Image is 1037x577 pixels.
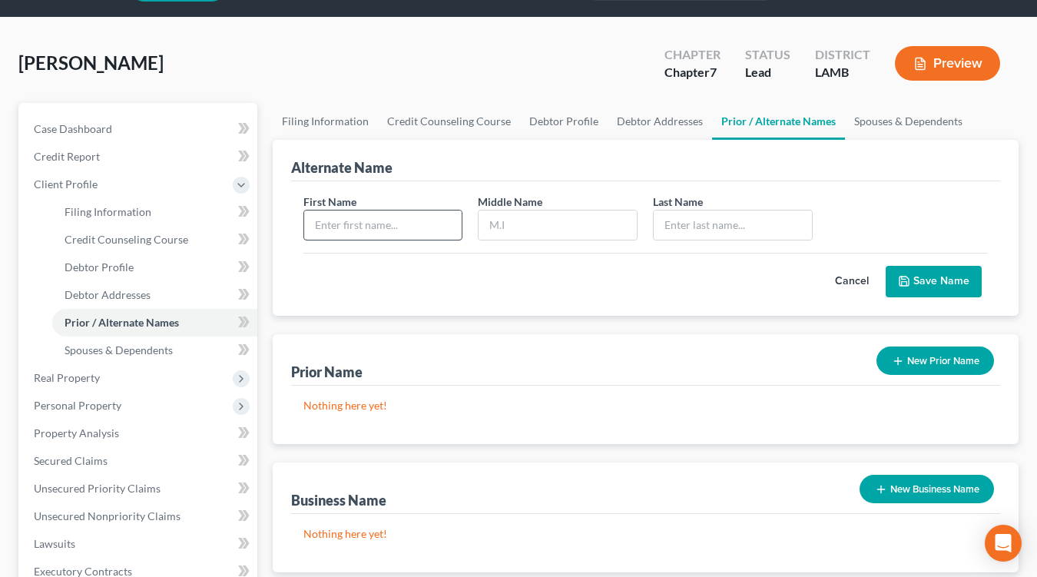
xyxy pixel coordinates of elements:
[710,65,717,79] span: 7
[65,260,134,274] span: Debtor Profile
[608,103,712,140] a: Debtor Addresses
[304,211,462,240] input: Enter first name...
[478,194,542,210] label: Middle Name
[273,103,378,140] a: Filing Information
[22,419,257,447] a: Property Analysis
[52,254,257,281] a: Debtor Profile
[34,150,100,163] span: Credit Report
[22,502,257,530] a: Unsecured Nonpriority Claims
[18,51,164,74] span: [PERSON_NAME]
[815,64,870,81] div: LAMB
[34,454,108,467] span: Secured Claims
[745,46,790,64] div: Status
[818,267,886,297] button: Cancel
[815,46,870,64] div: District
[52,198,257,226] a: Filing Information
[860,475,994,503] button: New Business Name
[303,194,356,210] label: First Name
[22,447,257,475] a: Secured Claims
[886,266,982,298] button: Save Name
[52,337,257,364] a: Spouses & Dependents
[65,343,173,356] span: Spouses & Dependents
[52,281,257,309] a: Debtor Addresses
[34,177,98,191] span: Client Profile
[22,143,257,171] a: Credit Report
[22,475,257,502] a: Unsecured Priority Claims
[34,509,181,522] span: Unsecured Nonpriority Claims
[65,316,179,329] span: Prior / Alternate Names
[712,103,845,140] a: Prior / Alternate Names
[291,363,363,381] div: Prior Name
[303,526,989,542] p: Nothing here yet!
[303,398,989,413] p: Nothing here yet!
[664,46,721,64] div: Chapter
[664,64,721,81] div: Chapter
[34,371,100,384] span: Real Property
[34,399,121,412] span: Personal Property
[34,426,119,439] span: Property Analysis
[653,195,703,208] span: Last Name
[985,525,1022,562] div: Open Intercom Messenger
[378,103,520,140] a: Credit Counseling Course
[65,288,151,301] span: Debtor Addresses
[479,211,637,240] input: M.I
[65,233,188,246] span: Credit Counseling Course
[876,347,994,375] button: New Prior Name
[34,537,75,550] span: Lawsuits
[52,226,257,254] a: Credit Counseling Course
[22,115,257,143] a: Case Dashboard
[34,122,112,135] span: Case Dashboard
[654,211,812,240] input: Enter last name...
[895,46,1000,81] button: Preview
[520,103,608,140] a: Debtor Profile
[745,64,790,81] div: Lead
[291,158,393,177] div: Alternate Name
[52,309,257,337] a: Prior / Alternate Names
[22,530,257,558] a: Lawsuits
[65,205,151,218] span: Filing Information
[34,482,161,495] span: Unsecured Priority Claims
[845,103,972,140] a: Spouses & Dependents
[291,491,386,509] div: Business Name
